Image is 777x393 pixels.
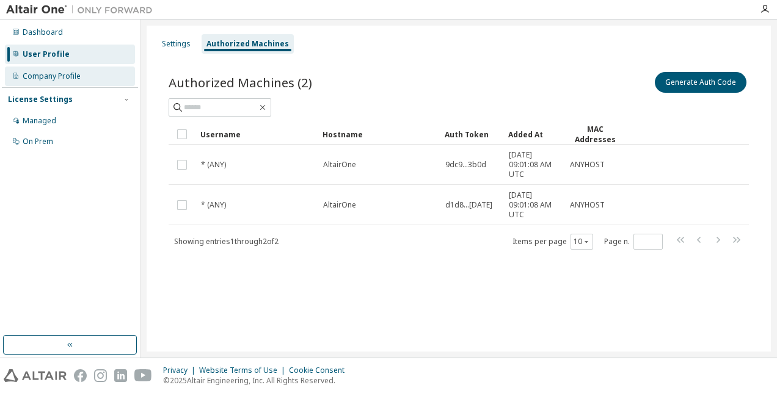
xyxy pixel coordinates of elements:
img: altair_logo.svg [4,369,67,382]
span: * (ANY) [201,160,226,170]
div: User Profile [23,49,70,59]
div: On Prem [23,137,53,146]
div: Cookie Consent [289,366,352,375]
div: Privacy [163,366,199,375]
img: youtube.svg [134,369,152,382]
div: MAC Addresses [569,124,621,145]
div: Website Terms of Use [199,366,289,375]
span: ANYHOST [570,200,605,210]
span: Showing entries 1 through 2 of 2 [174,236,279,247]
div: Company Profile [23,71,81,81]
div: License Settings [8,95,73,104]
span: * (ANY) [201,200,226,210]
div: Settings [162,39,191,49]
span: [DATE] 09:01:08 AM UTC [509,190,559,220]
div: Hostname [323,124,435,144]
span: d1d8...[DATE] [445,200,492,210]
span: [DATE] 09:01:08 AM UTC [509,150,559,179]
button: 10 [574,237,590,247]
span: Authorized Machines (2) [169,74,312,91]
div: Added At [508,124,560,144]
span: AltairOne [323,160,356,170]
img: linkedin.svg [114,369,127,382]
button: Generate Auth Code [655,72,746,93]
div: Username [200,124,313,144]
img: instagram.svg [94,369,107,382]
span: ANYHOST [570,160,605,170]
span: AltairOne [323,200,356,210]
span: Page n. [604,234,663,250]
div: Authorized Machines [206,39,289,49]
span: Items per page [513,234,593,250]
span: 9dc9...3b0d [445,160,486,170]
p: © 2025 Altair Engineering, Inc. All Rights Reserved. [163,375,352,386]
img: Altair One [6,4,159,16]
img: facebook.svg [74,369,87,382]
div: Managed [23,116,56,126]
div: Dashboard [23,27,63,37]
div: Auth Token [445,124,498,144]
